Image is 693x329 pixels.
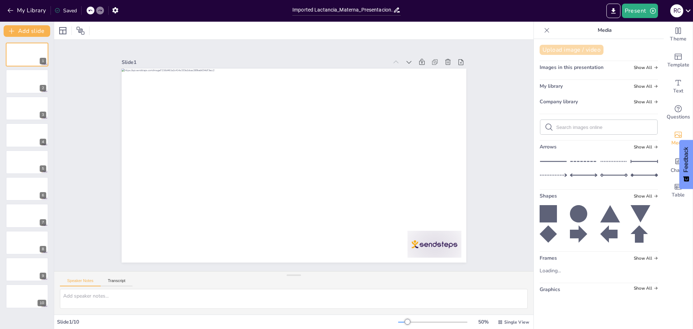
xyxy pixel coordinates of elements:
span: Single View [504,319,529,325]
button: Feedback - Show survey [679,140,693,189]
div: 6 [6,177,48,201]
button: Transcript [101,278,133,286]
div: 2 [40,85,46,91]
div: 5 [6,150,48,174]
div: R C [670,4,683,17]
span: Show all [634,144,658,150]
button: Upload image / video [540,45,603,55]
span: Theme [670,35,687,43]
div: 8 [40,246,46,252]
div: 1 [6,43,48,66]
button: Speaker Notes [60,278,101,286]
div: 1 [40,58,46,64]
div: 6 [40,192,46,199]
button: Export to PowerPoint [606,4,620,18]
p: Media [553,22,657,39]
span: Show all [634,99,658,104]
span: Company library [540,98,578,105]
span: Text [673,87,683,95]
span: Questions [667,113,690,121]
div: 10 [6,284,48,308]
button: My Library [5,5,49,16]
div: Add ready made slides [664,48,693,74]
span: Show all [634,65,658,70]
div: 7 [40,219,46,226]
span: Show all [634,256,658,261]
div: 8 [6,231,48,255]
div: Add text boxes [664,74,693,100]
span: Media [671,139,685,147]
div: 5 [40,165,46,172]
div: Get real-time input from your audience [664,100,693,126]
span: Graphics [540,286,560,293]
div: Saved [55,7,77,14]
div: 3 [6,96,48,120]
span: Position [76,26,85,35]
div: Add charts and graphs [664,152,693,178]
div: 2 [6,69,48,93]
div: 50 % [475,319,492,325]
span: My library [540,83,563,90]
span: Charts [671,166,686,174]
div: Loading... [540,267,567,274]
div: Change the overall theme [664,22,693,48]
div: 7 [6,204,48,228]
div: 3 [40,112,46,118]
span: Frames [540,255,557,261]
input: Insert title [292,5,393,15]
div: 4 [6,123,48,147]
span: Show all [634,84,658,89]
button: R C [670,4,683,18]
button: Present [622,4,658,18]
div: 9 [40,273,46,279]
div: 9 [6,257,48,281]
div: Add images, graphics, shapes or video [664,126,693,152]
div: Layout [57,25,69,36]
span: Template [667,61,689,69]
span: Table [672,191,685,199]
button: Add slide [4,25,50,37]
div: Add a table [664,178,693,204]
div: Slide 1 / 10 [57,319,398,325]
span: Show all [634,286,658,291]
span: Show all [634,194,658,199]
span: Feedback [683,147,689,172]
span: Shapes [540,192,557,199]
div: Slide 1 [132,41,398,76]
span: Images in this presentation [540,64,603,71]
div: 10 [38,300,46,306]
div: 4 [40,139,46,145]
span: Arrows [540,143,557,150]
input: Search images online [556,125,653,130]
